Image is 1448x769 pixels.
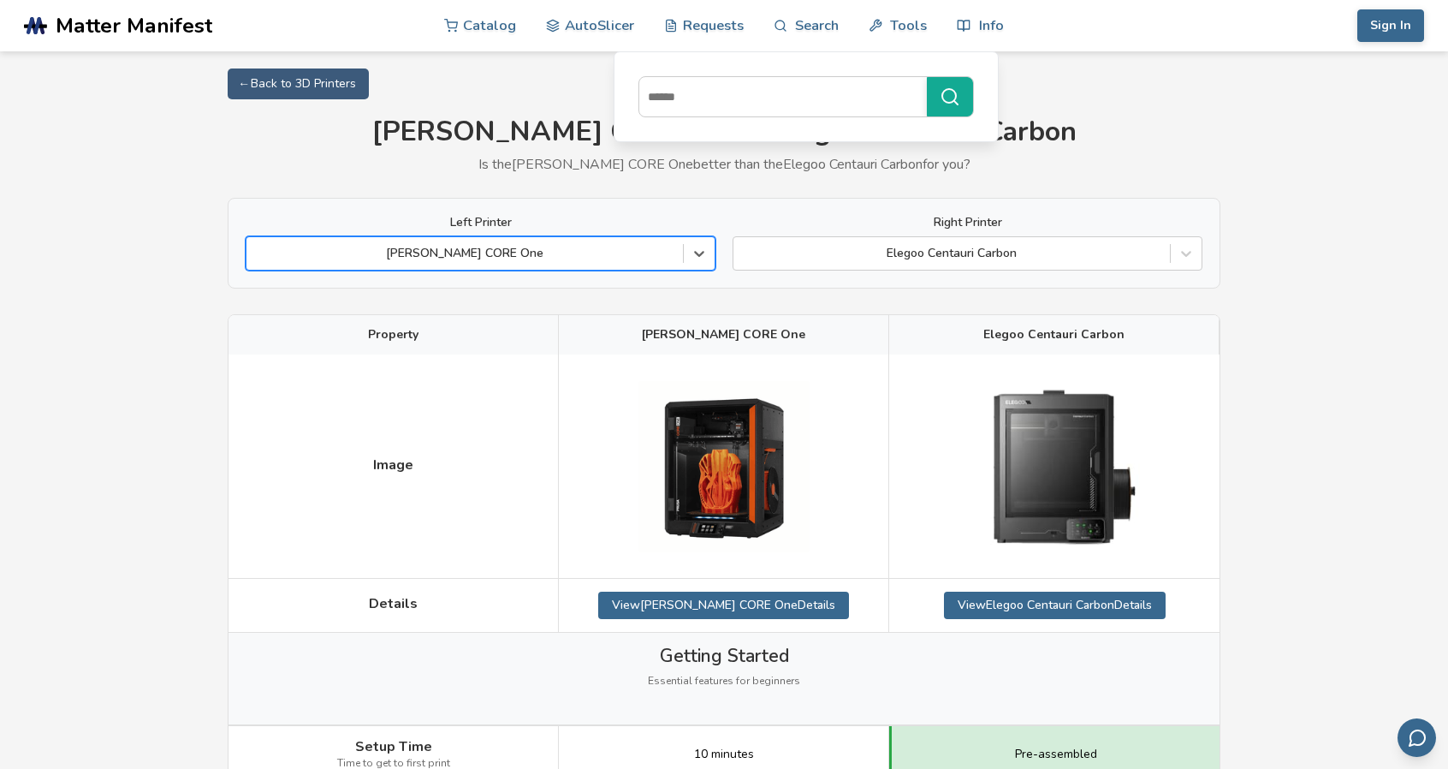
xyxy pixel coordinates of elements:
span: Details [369,596,418,611]
span: Matter Manifest [56,14,212,38]
span: 10 minutes [694,748,754,761]
span: Property [368,328,418,342]
span: Getting Started [660,646,789,666]
a: ← Back to 3D Printers [228,69,369,99]
label: Right Printer [733,216,1202,230]
button: Send feedback via email [1398,718,1436,757]
input: Elegoo Centauri Carbon [742,247,745,260]
button: Sign In [1357,9,1424,42]
img: Prusa CORE One [638,381,810,552]
img: Elegoo Centauri Carbon [969,367,1140,564]
span: Pre-assembled [1015,748,1097,761]
span: Essential features for beginners [648,676,800,688]
p: Is the [PERSON_NAME] CORE One better than the Elegoo Centauri Carbon for you? [228,157,1220,172]
span: Elegoo Centauri Carbon [983,328,1125,342]
span: Image [373,457,413,473]
a: View[PERSON_NAME] CORE OneDetails [598,592,849,619]
a: ViewElegoo Centauri CarbonDetails [944,592,1166,619]
h1: [PERSON_NAME] CORE One vs Elegoo Centauri Carbon [228,116,1220,148]
span: [PERSON_NAME] CORE One [642,328,805,342]
span: Setup Time [355,739,432,754]
label: Left Printer [246,216,715,230]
